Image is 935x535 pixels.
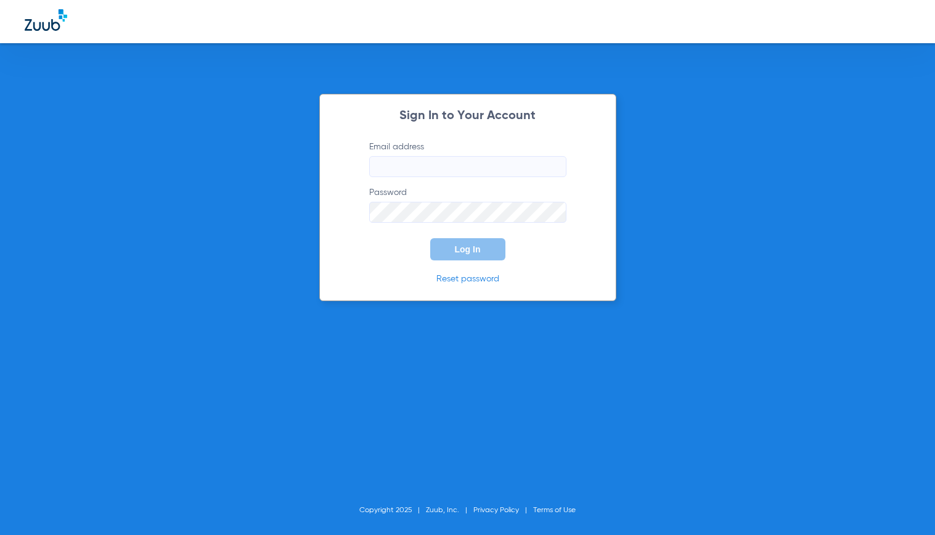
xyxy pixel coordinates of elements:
button: Log In [430,238,505,260]
li: Zuub, Inc. [426,504,473,516]
label: Password [369,186,566,223]
li: Copyright 2025 [359,504,426,516]
label: Email address [369,141,566,177]
iframe: Chat Widget [873,476,935,535]
a: Privacy Policy [473,507,519,514]
h2: Sign In to Your Account [351,110,585,122]
span: Log In [455,244,481,254]
input: Email address [369,156,566,177]
a: Terms of Use [533,507,576,514]
a: Reset password [436,275,499,283]
input: Password [369,202,566,223]
img: Zuub Logo [25,9,67,31]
